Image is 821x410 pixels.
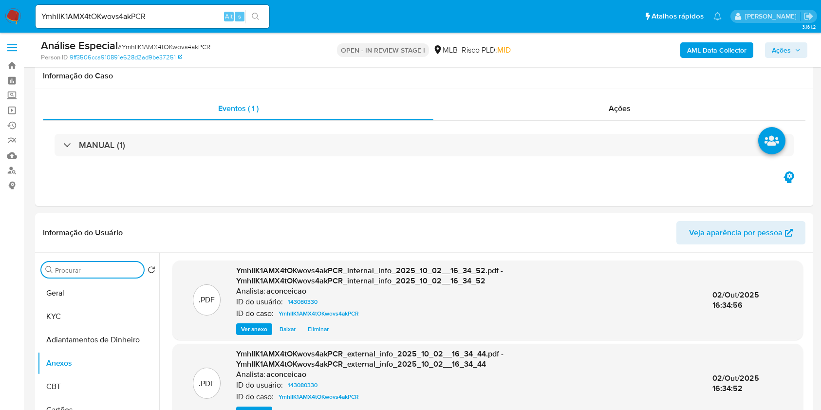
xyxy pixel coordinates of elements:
span: Atalhos rápidos [652,11,704,21]
button: Eliminar [303,323,334,335]
a: 143080330 [284,379,321,391]
span: Ver anexo [241,324,267,334]
input: Pesquise usuários ou casos... [36,10,269,23]
button: search-icon [245,10,265,23]
b: Person ID [41,53,68,62]
h1: Informação do Caso [43,71,805,81]
a: Sair [803,11,814,21]
span: Risco PLD: [462,45,511,56]
a: Notificações [713,12,722,20]
span: Eventos ( 1 ) [218,103,259,114]
span: 143080330 [288,296,317,308]
input: Procurar [55,266,140,275]
button: Baixar [275,323,300,335]
span: YmhIIK1AMX4tOKwovs4akPCR_external_info_2025_10_02__16_34_44.pdf - YmhIIK1AMX4tOKwovs4akPCR_extern... [236,348,504,370]
b: AML Data Collector [687,42,746,58]
p: ID do usuário: [236,297,283,307]
span: MID [497,44,511,56]
p: ana.conceicao@mercadolivre.com [745,12,800,21]
p: Analista: [236,286,265,296]
button: AML Data Collector [680,42,753,58]
p: Analista: [236,370,265,379]
h6: aconceicao [266,286,306,296]
span: Ações [772,42,791,58]
div: MLB [433,45,458,56]
p: ID do caso: [236,392,274,402]
a: YmhIIK1AMX4tOKwovs4akPCR [275,391,363,403]
p: .PDF [199,295,215,305]
span: YmhIIK1AMX4tOKwovs4akPCR [279,391,359,403]
a: 143080330 [284,296,321,308]
h6: aconceicao [266,370,306,379]
span: Baixar [280,324,296,334]
span: s [238,12,241,21]
p: ID do caso: [236,309,274,318]
h1: Informação do Usuário [43,228,123,238]
button: KYC [37,305,159,328]
button: Veja aparência por pessoa [676,221,805,244]
span: YmhIIK1AMX4tOKwovs4akPCR [279,308,359,319]
button: CBT [37,375,159,398]
a: 9ff3506cca910891e628d2ad9be37251 [70,53,182,62]
span: # YmhIIK1AMX4tOKwovs4akPCR [118,42,210,52]
button: Procurar [45,266,53,274]
span: Veja aparência por pessoa [689,221,783,244]
span: Eliminar [308,324,329,334]
div: MANUAL (1) [55,134,794,156]
h3: MANUAL (1) [79,140,125,150]
span: 02/Out/2025 16:34:56 [712,289,759,311]
span: Alt [225,12,233,21]
span: YmhIIK1AMX4tOKwovs4akPCR_internal_info_2025_10_02__16_34_52.pdf - YmhIIK1AMX4tOKwovs4akPCR_intern... [236,265,503,287]
span: 143080330 [288,379,317,391]
p: OPEN - IN REVIEW STAGE I [337,43,429,57]
span: 02/Out/2025 16:34:52 [712,373,759,394]
button: Retornar ao pedido padrão [148,266,155,277]
a: YmhIIK1AMX4tOKwovs4akPCR [275,308,363,319]
button: Adiantamentos de Dinheiro [37,328,159,352]
button: Anexos [37,352,159,375]
button: Ações [765,42,807,58]
span: Ações [609,103,631,114]
b: Análise Especial [41,37,118,53]
button: Ver anexo [236,323,272,335]
button: Geral [37,281,159,305]
p: ID do usuário: [236,380,283,390]
p: .PDF [199,378,215,389]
